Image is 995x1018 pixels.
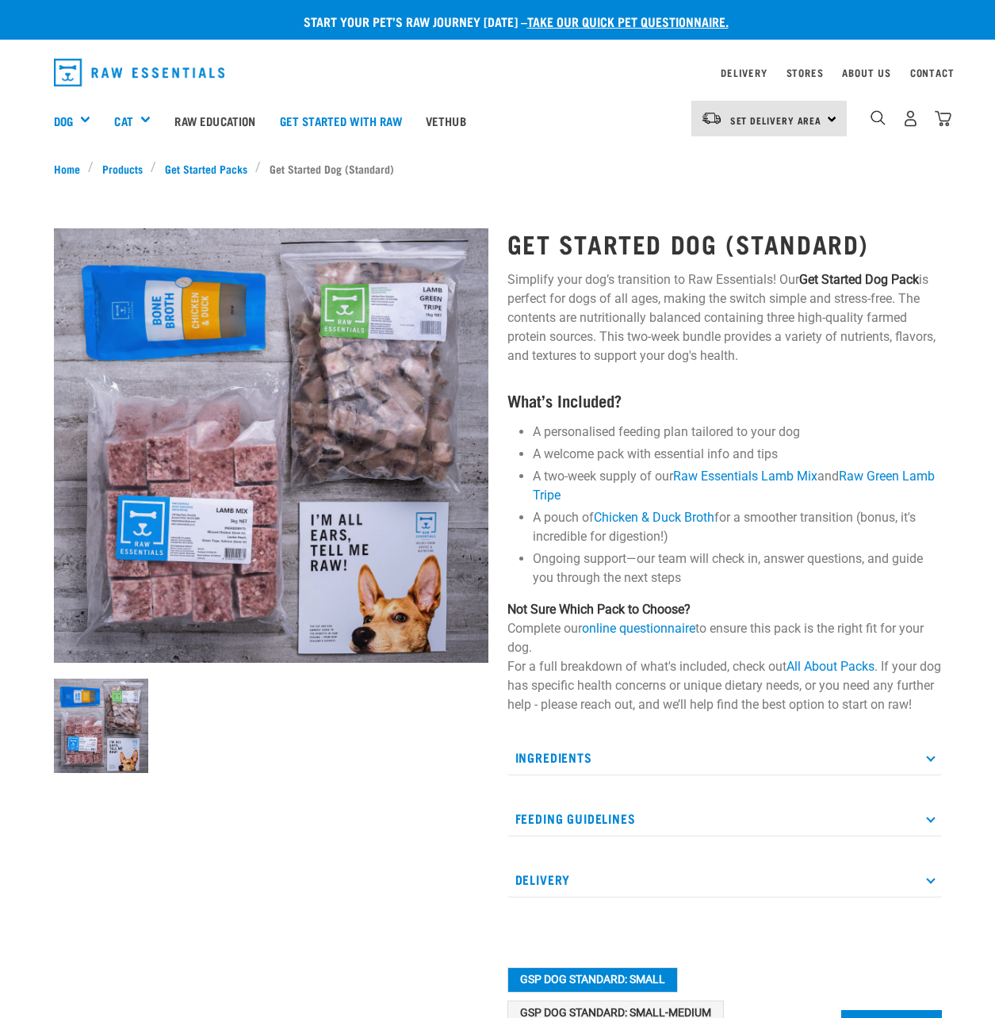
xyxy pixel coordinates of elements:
[54,112,73,130] a: Dog
[935,110,951,127] img: home-icon@2x.png
[507,967,678,993] button: GSP Dog Standard: Small
[414,89,478,152] a: Vethub
[594,510,714,525] a: Chicken & Duck Broth
[54,679,148,773] img: NSP Dog Standard Update
[533,508,942,546] li: A pouch of for a smoother transition (bonus, it's incredible for digestion!)
[156,160,255,177] a: Get Started Packs
[54,228,488,663] img: NSP Dog Standard Update
[799,272,919,287] strong: Get Started Dog Pack
[507,396,622,404] strong: What’s Included?
[871,110,886,125] img: home-icon-1@2x.png
[507,801,942,836] p: Feeding Guidelines
[842,70,890,75] a: About Us
[94,160,151,177] a: Products
[507,862,942,897] p: Delivery
[786,70,824,75] a: Stores
[41,52,955,93] nav: dropdown navigation
[533,467,942,505] li: A two-week supply of our and
[163,89,267,152] a: Raw Education
[721,70,767,75] a: Delivery
[582,621,695,636] a: online questionnaire
[54,59,225,86] img: Raw Essentials Logo
[507,229,942,258] h1: Get Started Dog (Standard)
[910,70,955,75] a: Contact
[507,602,691,617] strong: Not Sure Which Pack to Choose?
[507,740,942,775] p: Ingredients
[507,600,942,714] p: Complete our to ensure this pack is the right fit for your dog. For a full breakdown of what's in...
[902,110,919,127] img: user.png
[533,549,942,587] li: Ongoing support—our team will check in, answer questions, and guide you through the next steps
[54,160,942,177] nav: breadcrumbs
[786,659,874,674] a: All About Packs
[730,117,822,123] span: Set Delivery Area
[701,111,722,125] img: van-moving.png
[533,445,942,464] li: A welcome pack with essential info and tips
[54,160,89,177] a: Home
[527,17,729,25] a: take our quick pet questionnaire.
[533,423,942,442] li: A personalised feeding plan tailored to your dog
[507,270,942,365] p: Simplify your dog’s transition to Raw Essentials! Our is perfect for dogs of all ages, making the...
[268,89,414,152] a: Get started with Raw
[673,469,817,484] a: Raw Essentials Lamb Mix
[114,112,132,130] a: Cat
